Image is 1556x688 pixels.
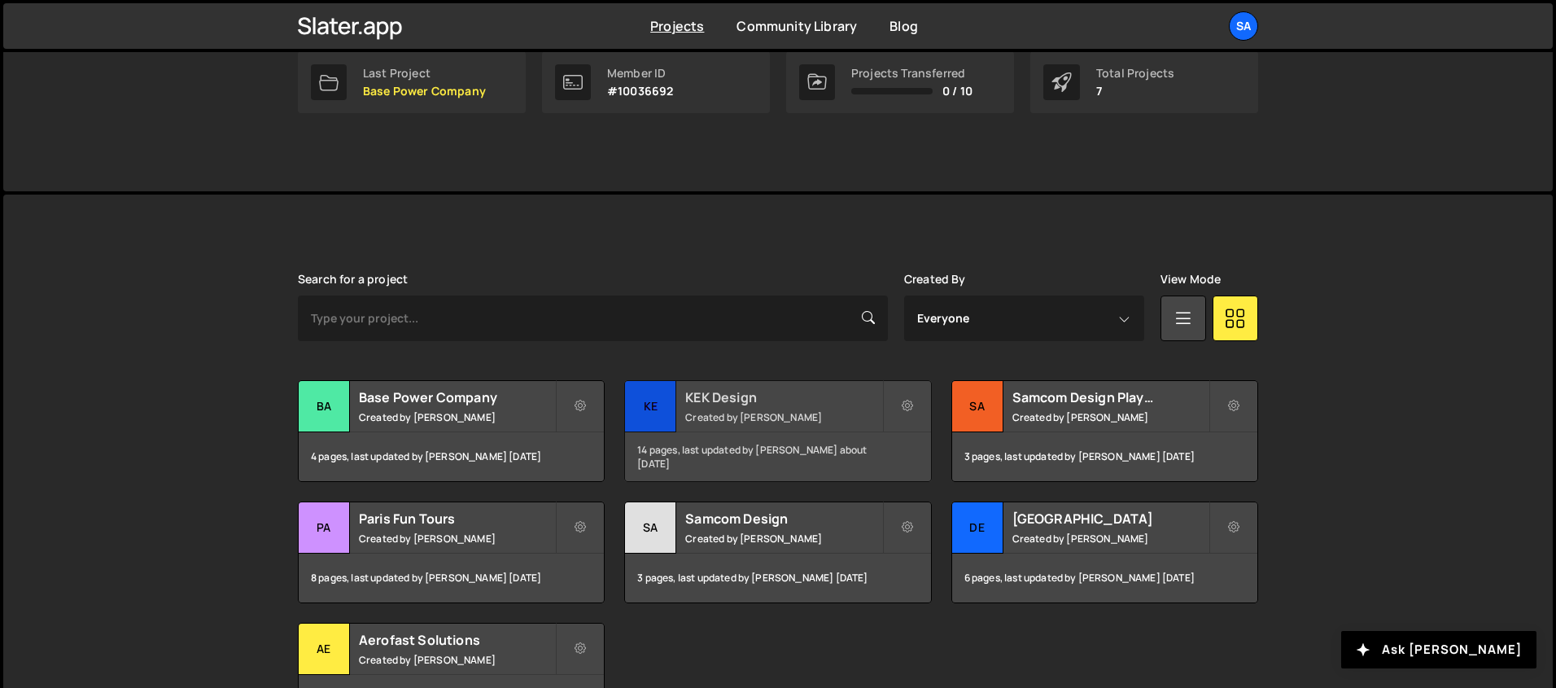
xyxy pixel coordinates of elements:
[1341,631,1536,668] button: Ask [PERSON_NAME]
[298,380,605,482] a: Ba Base Power Company Created by [PERSON_NAME] 4 pages, last updated by [PERSON_NAME] [DATE]
[359,532,555,546] small: Created by [PERSON_NAME]
[299,381,350,432] div: Ba
[359,653,555,667] small: Created by [PERSON_NAME]
[624,380,931,482] a: KE KEK Design Created by [PERSON_NAME] 14 pages, last updated by [PERSON_NAME] about [DATE]
[1012,410,1209,424] small: Created by [PERSON_NAME]
[298,296,888,341] input: Type your project...
[736,17,857,35] a: Community Library
[889,17,918,35] a: Blog
[1096,85,1174,98] p: 7
[1096,67,1174,80] div: Total Projects
[851,67,972,80] div: Projects Transferred
[685,532,881,546] small: Created by [PERSON_NAME]
[942,85,972,98] span: 0 / 10
[359,388,555,406] h2: Base Power Company
[607,85,673,98] p: #10036692
[298,502,605,603] a: Pa Paris Fun Tours Created by [PERSON_NAME] 8 pages, last updated by [PERSON_NAME] [DATE]
[951,502,1258,603] a: De [GEOGRAPHIC_DATA] Created by [PERSON_NAME] 6 pages, last updated by [PERSON_NAME] [DATE]
[951,380,1258,482] a: Sa Samcom Design Playground Created by [PERSON_NAME] 3 pages, last updated by [PERSON_NAME] [DATE]
[299,624,350,675] div: Ae
[952,381,1003,432] div: Sa
[299,554,604,603] div: 8 pages, last updated by [PERSON_NAME] [DATE]
[359,410,555,424] small: Created by [PERSON_NAME]
[685,410,881,424] small: Created by [PERSON_NAME]
[625,432,930,481] div: 14 pages, last updated by [PERSON_NAME] about [DATE]
[363,67,486,80] div: Last Project
[1160,273,1221,286] label: View Mode
[607,67,673,80] div: Member ID
[952,432,1257,481] div: 3 pages, last updated by [PERSON_NAME] [DATE]
[952,502,1003,554] div: De
[1012,388,1209,406] h2: Samcom Design Playground
[625,381,676,432] div: KE
[1229,11,1258,41] a: SA
[298,273,408,286] label: Search for a project
[650,17,704,35] a: Projects
[625,502,676,554] div: Sa
[299,502,350,554] div: Pa
[685,388,881,406] h2: KEK Design
[685,510,881,528] h2: Samcom Design
[359,631,555,649] h2: Aerofast Solutions
[299,432,604,481] div: 4 pages, last updated by [PERSON_NAME] [DATE]
[625,554,930,603] div: 3 pages, last updated by [PERSON_NAME] [DATE]
[1012,532,1209,546] small: Created by [PERSON_NAME]
[298,51,526,113] a: Last Project Base Power Company
[952,554,1257,603] div: 6 pages, last updated by [PERSON_NAME] [DATE]
[624,502,931,603] a: Sa Samcom Design Created by [PERSON_NAME] 3 pages, last updated by [PERSON_NAME] [DATE]
[363,85,486,98] p: Base Power Company
[904,273,966,286] label: Created By
[1012,510,1209,528] h2: [GEOGRAPHIC_DATA]
[359,510,555,528] h2: Paris Fun Tours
